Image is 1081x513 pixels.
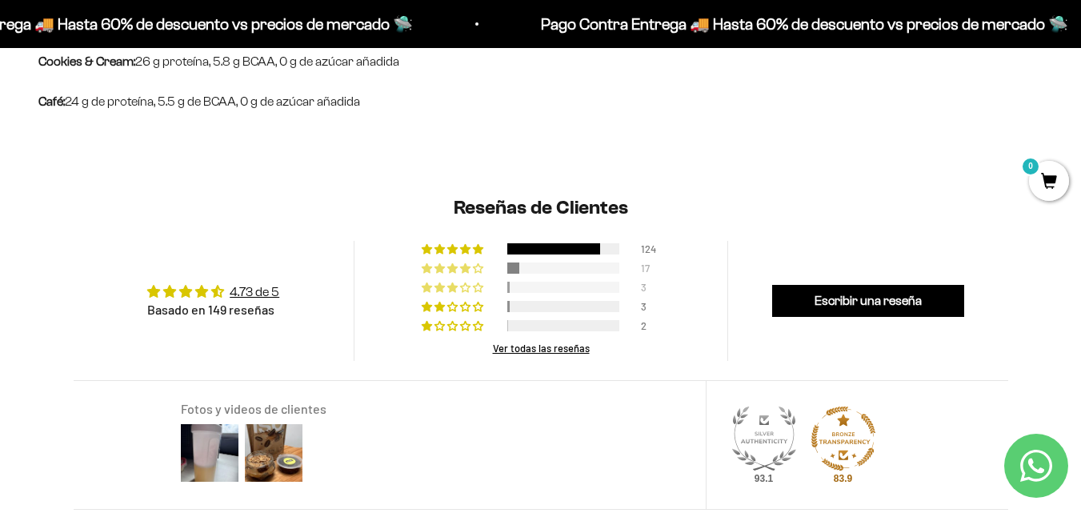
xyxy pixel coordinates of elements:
p: Pago Contra Entrega 🚚 Hasta 60% de descuento vs precios de mercado 🛸 [194,11,722,37]
div: Basado en 149 reseñas [147,301,279,319]
p: 24 g de proteína, 5.5 g de BCAA, 0 g de azúcar añadida [38,91,515,112]
img: Judge.me Silver Authentic Shop medal [732,407,796,471]
div: 17 [641,263,660,274]
div: Ver todas las reseñas [493,342,590,353]
div: La confirmación de la pureza de los ingredientes. [19,187,331,230]
a: Judge.me Silver Authentic Shop medal 93.1 [732,407,796,471]
div: 124 [641,243,660,254]
a: 4.73 de 5 [230,285,279,299]
div: 2 [641,320,660,331]
span: Enviar [262,238,330,266]
p: ¿Qué te daría la seguridad final para añadir este producto a tu carrito? [19,26,331,62]
div: Un mensaje de garantía de satisfacción visible. [19,155,331,183]
a: Judge.me Bronze Transparent Shop medal 83.9 [811,407,875,471]
p: 26 g proteína, 5.8 g BCAA, 0 g de azúcar añadida [38,51,515,72]
div: 3 [641,301,660,312]
img: User picture [178,421,242,485]
mark: 0 [1021,157,1040,176]
div: 93.1 [751,472,777,485]
div: 1% (2) reviews with 1 star rating [422,320,486,331]
button: Enviar [260,238,331,266]
div: Fotos y videos de clientes [181,400,687,418]
a: Escribir una reseña [772,285,964,317]
div: 83.9 [831,472,856,485]
h2: Reseñas de Clientes [74,194,1008,222]
div: 2% (3) reviews with 3 star rating [422,282,486,293]
strong: Cookies & Cream: [38,54,135,68]
div: Bronze Transparent Shop. Published at least 80% of verified reviews received in total [811,407,875,475]
div: 11% (17) reviews with 4 star rating [422,263,486,274]
div: 2% (3) reviews with 2 star rating [422,301,486,312]
img: User picture [242,421,306,485]
div: 83% (124) reviews with 5 star rating [422,243,486,254]
img: Judge.me Bronze Transparent Shop medal [811,407,875,471]
a: 0 [1029,174,1069,191]
div: 3 [641,282,660,293]
div: Average rating is 4.73 stars [147,283,279,301]
div: Más detalles sobre la fecha exacta de entrega. [19,123,331,151]
div: Un aval de expertos o estudios clínicos en la página. [19,76,331,119]
strong: Café: [38,94,65,108]
div: Silver Authentic Shop. At least 90% of published reviews are verified reviews [732,407,796,475]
